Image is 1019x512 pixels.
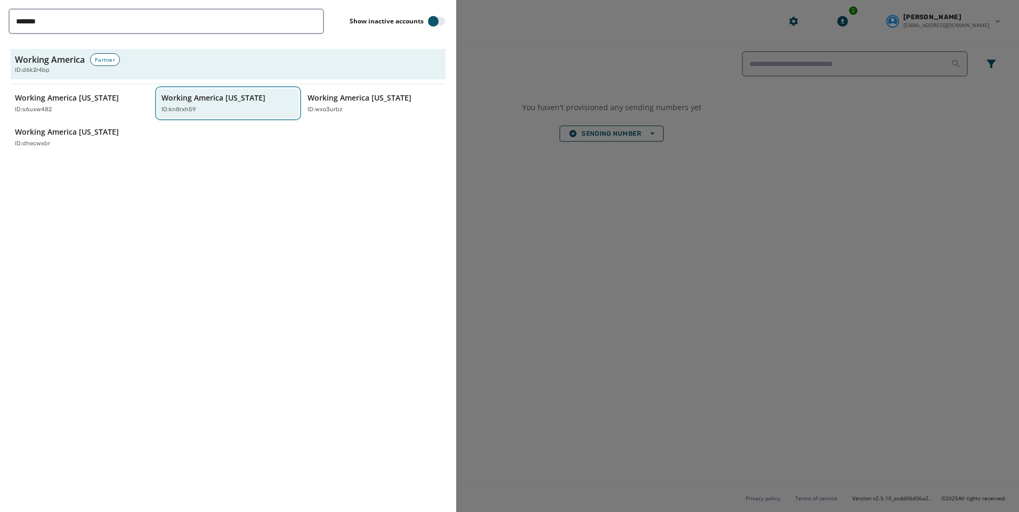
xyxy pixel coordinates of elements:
div: Partner [90,53,120,66]
button: Working AmericaPartnerID:d6k2r4bp [11,49,446,79]
p: ID: dhecwxbr [15,139,50,148]
p: ID: kn8rxh59 [161,105,196,114]
button: Working America [US_STATE]ID:kn8rxh59 [157,88,300,119]
span: ID: d6k2r4bp [15,66,50,75]
h3: Working America [15,53,85,66]
button: Working America [US_STATE]ID:s6uxw482 [11,88,153,119]
p: ID: wxo3urbz [308,105,343,114]
button: Working America [US_STATE]ID:dhecwxbr [11,122,153,153]
p: Working America [US_STATE] [15,93,119,103]
p: Working America [US_STATE] [15,127,119,137]
p: Working America [US_STATE] [161,93,265,103]
p: Working America [US_STATE] [308,93,411,103]
label: Show inactive accounts [350,17,424,26]
p: ID: s6uxw482 [15,105,52,114]
button: Working America [US_STATE]ID:wxo3urbz [303,88,446,119]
